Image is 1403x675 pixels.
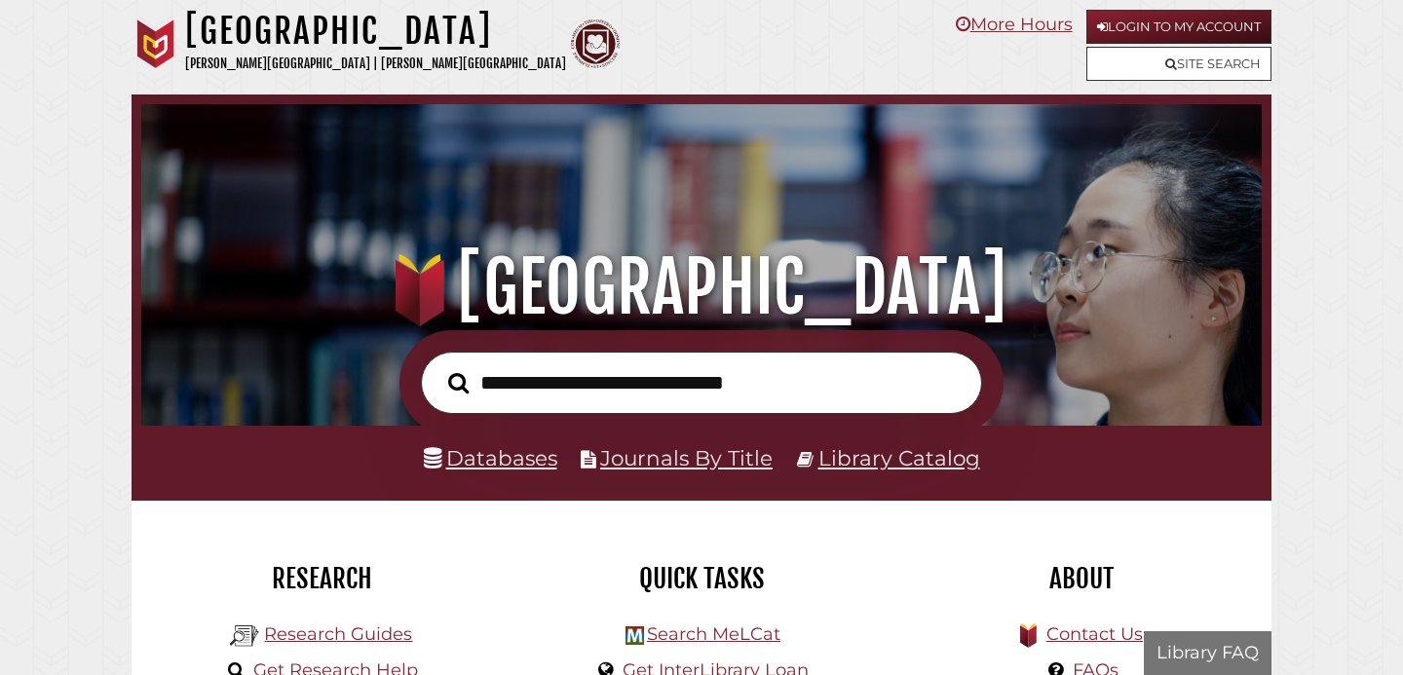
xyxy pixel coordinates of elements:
a: Site Search [1086,47,1271,81]
img: Calvin University [132,19,180,68]
h1: [GEOGRAPHIC_DATA] [163,244,1241,330]
img: Hekman Library Logo [230,621,259,651]
h2: Quick Tasks [526,562,877,595]
a: Library Catalog [818,445,980,470]
a: Search MeLCat [647,623,780,645]
a: Databases [424,445,557,470]
a: Research Guides [264,623,412,645]
h1: [GEOGRAPHIC_DATA] [185,10,566,53]
img: Hekman Library Logo [626,626,644,645]
img: Calvin Theological Seminary [571,19,620,68]
h2: About [906,562,1257,595]
a: Login to My Account [1086,10,1271,44]
i: Search [448,371,469,394]
a: More Hours [956,14,1073,35]
a: Journals By Title [600,445,773,470]
a: Contact Us [1046,623,1143,645]
h2: Research [146,562,497,595]
button: Search [438,367,478,399]
p: [PERSON_NAME][GEOGRAPHIC_DATA] | [PERSON_NAME][GEOGRAPHIC_DATA] [185,53,566,75]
